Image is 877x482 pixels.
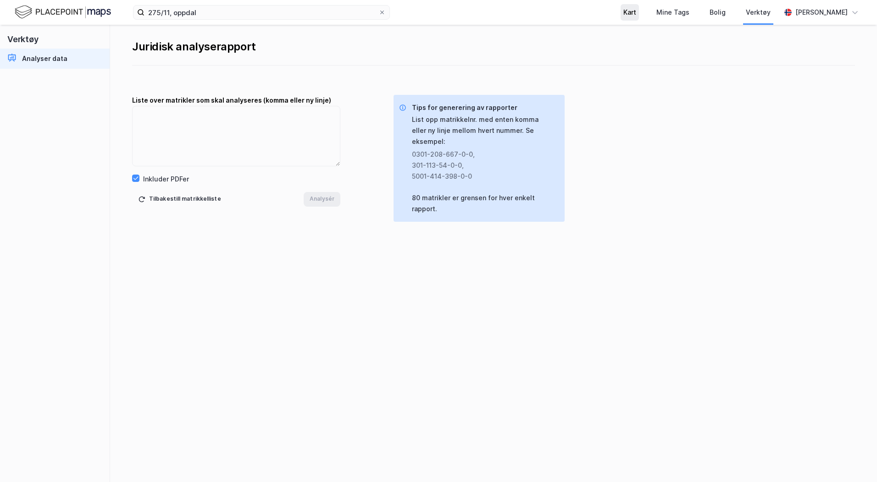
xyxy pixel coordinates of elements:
div: Liste over matrikler som skal analyseres (komma eller ny linje) [132,95,340,106]
div: 5001-414-398-0-0 [412,171,550,182]
iframe: Chat Widget [831,438,877,482]
div: 301-113-54-0-0 , [412,160,550,171]
div: Verktøy [746,7,771,18]
div: Juridisk analyserapport [132,39,855,54]
div: Bolig [710,7,726,18]
div: [PERSON_NAME] [795,7,848,18]
img: logo.f888ab2527a4732fd821a326f86c7f29.svg [15,4,111,20]
input: Søk på adresse, matrikkel, gårdeiere, leietakere eller personer [144,5,378,19]
div: Tips for generering av rapporter [412,102,557,113]
button: Tilbakestill matrikkelliste [132,192,227,207]
div: List opp matrikkelnr. med enten komma eller ny linje mellom hvert nummer. Se eksempel: 80 matrikl... [412,114,557,214]
div: Inkluder PDFer [143,174,189,185]
div: Kontrollprogram for chat [831,438,877,482]
div: Mine Tags [656,7,689,18]
div: Kart [623,7,636,18]
div: 0301-208-667-0-0 , [412,149,550,160]
div: Analyser data [22,53,67,64]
